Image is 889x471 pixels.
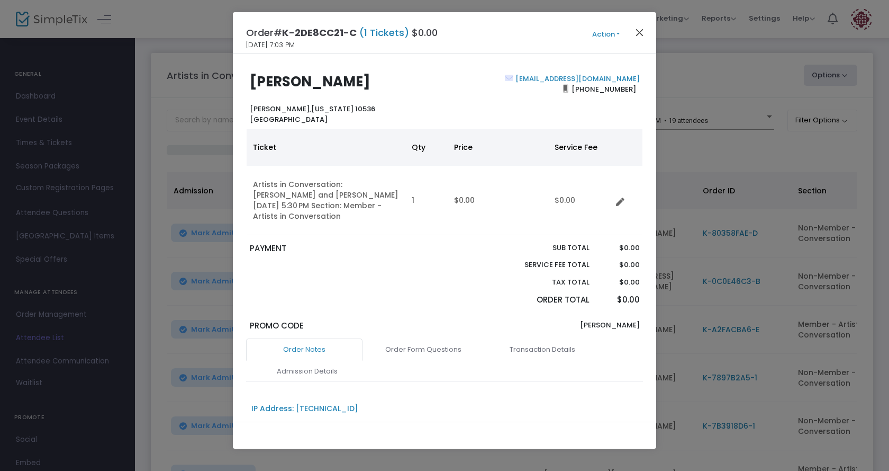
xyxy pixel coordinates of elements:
[250,104,311,114] span: [PERSON_NAME],
[365,339,482,361] a: Order Form Questions
[444,320,645,339] div: [PERSON_NAME]
[282,26,357,39] span: K-2DE8CC21-C
[246,40,295,50] span: [DATE] 7:03 PM
[357,26,412,39] span: (1 Tickets)
[513,74,640,84] a: [EMAIL_ADDRESS][DOMAIN_NAME]
[247,129,405,166] th: Ticket
[500,277,589,288] p: Tax Total
[600,294,639,306] p: $0.00
[247,129,642,235] div: Data table
[250,104,375,125] b: [US_STATE] 10536 [GEOGRAPHIC_DATA]
[500,243,589,253] p: Sub total
[448,129,548,166] th: Price
[500,260,589,270] p: Service Fee Total
[568,81,640,97] span: [PHONE_NUMBER]
[251,403,358,414] div: IP Address: [TECHNICAL_ID]
[548,129,612,166] th: Service Fee
[249,360,365,383] a: Admission Details
[600,260,639,270] p: $0.00
[500,294,589,306] p: Order Total
[548,166,612,235] td: $0.00
[250,243,440,255] p: PAYMENT
[574,29,638,40] button: Action
[246,25,438,40] h4: Order# $0.00
[600,277,639,288] p: $0.00
[246,339,362,361] a: Order Notes
[250,72,370,91] b: [PERSON_NAME]
[405,166,448,235] td: 1
[448,166,548,235] td: $0.00
[600,243,639,253] p: $0.00
[247,166,405,235] td: Artists in Conversation: [PERSON_NAME] and [PERSON_NAME] [DATE] 5:30 PM Section: Member - Artists...
[405,129,448,166] th: Qty
[250,320,440,332] p: Promo Code
[484,339,601,361] a: Transaction Details
[633,25,647,39] button: Close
